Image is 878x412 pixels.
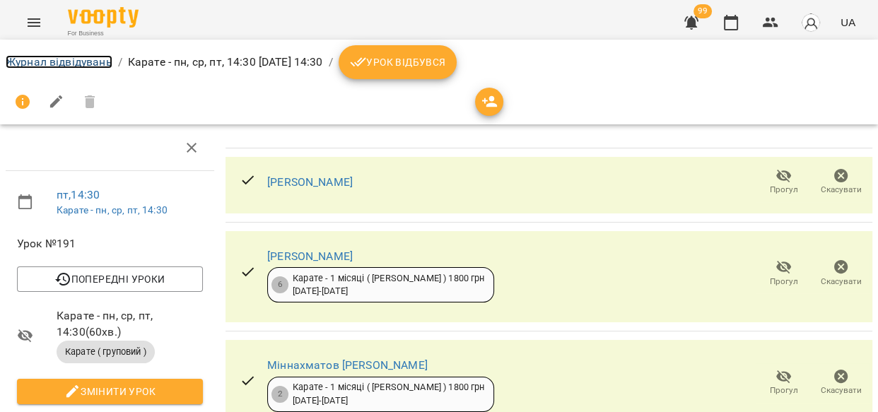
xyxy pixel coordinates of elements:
[271,276,288,293] div: 6
[68,7,139,28] img: Voopty Logo
[57,188,100,201] a: пт , 14:30
[17,235,203,252] span: Урок №191
[821,184,862,196] span: Скасувати
[293,272,484,298] div: Карате - 1 місяці ( [PERSON_NAME] ) 1800 грн [DATE] - [DATE]
[57,307,203,341] span: Карате - пн, ср, пт, 14:30 ( 60 хв. )
[293,381,484,407] div: Карате - 1 місяці ( [PERSON_NAME] ) 1800 грн [DATE] - [DATE]
[821,276,862,288] span: Скасувати
[812,363,870,403] button: Скасувати
[835,9,861,35] button: UA
[6,45,872,79] nav: breadcrumb
[17,379,203,404] button: Змінити урок
[57,346,155,358] span: Карате ( груповий )
[329,54,333,71] li: /
[693,4,712,18] span: 99
[841,15,855,30] span: UA
[755,363,812,403] button: Прогул
[812,254,870,293] button: Скасувати
[6,55,112,69] a: Журнал відвідувань
[28,271,192,288] span: Попередні уроки
[350,54,446,71] span: Урок відбувся
[801,13,821,33] img: avatar_s.png
[755,254,812,293] button: Прогул
[821,384,862,396] span: Скасувати
[271,386,288,403] div: 2
[57,204,168,216] a: Карате - пн, ср, пт, 14:30
[267,358,428,372] a: Міннахматов [PERSON_NAME]
[68,29,139,38] span: For Business
[770,384,798,396] span: Прогул
[339,45,457,79] button: Урок відбувся
[118,54,122,71] li: /
[17,266,203,292] button: Попередні уроки
[755,163,812,202] button: Прогул
[770,184,798,196] span: Прогул
[812,163,870,202] button: Скасувати
[267,249,353,263] a: [PERSON_NAME]
[770,276,798,288] span: Прогул
[17,6,51,40] button: Menu
[28,383,192,400] span: Змінити урок
[128,54,323,71] p: Карате - пн, ср, пт, 14:30 [DATE] 14:30
[267,175,353,189] a: [PERSON_NAME]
